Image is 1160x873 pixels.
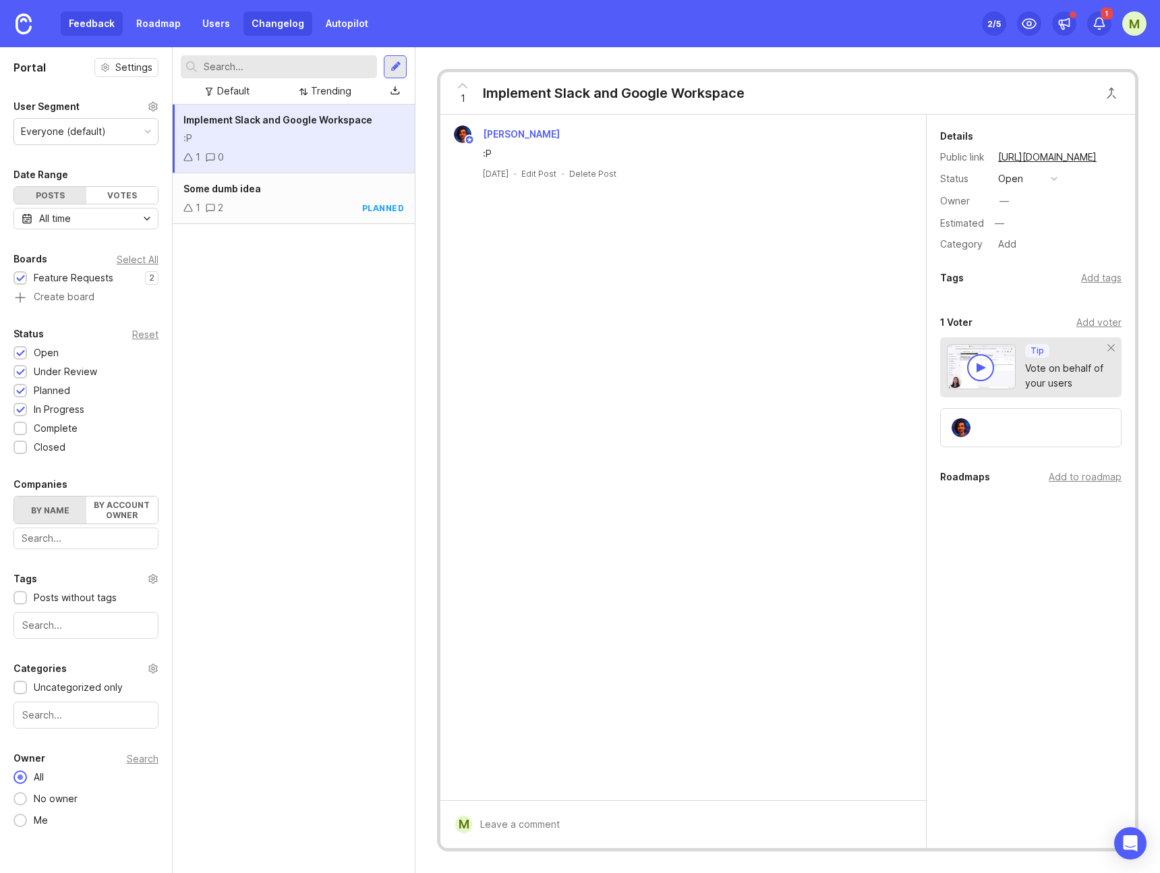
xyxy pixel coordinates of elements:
div: Estimated [940,219,984,228]
div: 1 [196,200,200,215]
div: All [27,770,51,785]
div: Add [994,235,1020,253]
div: Tags [940,270,964,286]
div: In Progress [34,402,84,417]
div: Companies [13,476,67,492]
div: — [999,194,1009,208]
a: Roadmap [128,11,189,36]
div: Add to roadmap [1049,470,1122,484]
div: · [562,168,564,179]
button: Settings [94,58,158,77]
div: Boards [13,251,47,267]
span: 1 [461,91,465,106]
div: Me [27,813,55,828]
div: M [455,816,472,833]
div: 2 [218,200,223,215]
div: Category [940,237,987,252]
div: Posts without tags [34,590,117,605]
div: Select All [117,256,158,263]
div: Complete [34,421,78,436]
div: No owner [27,791,84,806]
input: Search... [22,531,150,546]
a: Implement Slack and Google Workspace:P10 [173,105,415,173]
div: open [998,171,1023,186]
div: 1 [196,150,200,165]
div: All time [39,211,71,226]
div: :P [183,131,404,146]
a: Some dumb idea12planned [173,173,415,224]
div: Date Range [13,167,68,183]
img: Eric Kochen [454,125,471,143]
div: — [991,215,1008,232]
div: Open [34,345,59,360]
button: M [1122,11,1147,36]
div: Owner [13,750,45,766]
a: Eric Kochen[PERSON_NAME] [446,125,571,143]
div: 0 [218,150,224,165]
div: Posts [14,187,86,204]
p: Tip [1031,345,1044,356]
div: Public link [940,150,987,165]
span: 1 [1101,7,1113,20]
div: Categories [13,660,67,677]
a: Users [194,11,238,36]
input: Search... [204,59,372,74]
img: video-thumbnail-vote-d41b83416815613422e2ca741bf692cc.jpg [947,344,1016,389]
button: 2/5 [982,11,1006,36]
div: Default [217,84,250,98]
label: By name [14,497,86,524]
input: Search... [22,618,150,633]
div: Delete Post [569,168,616,179]
div: Owner [940,194,987,208]
img: Eric Kochen [952,418,970,437]
div: Closed [34,440,65,455]
div: Details [940,128,973,144]
div: User Segment [13,98,80,115]
div: Tags [13,571,37,587]
a: Create board [13,292,158,304]
div: Edit Post [521,168,556,179]
div: Add voter [1076,315,1122,330]
a: Changelog [243,11,312,36]
a: [DATE] [483,168,509,179]
div: Uncategorized only [34,680,123,695]
button: Close button [1098,80,1125,107]
div: Implement Slack and Google Workspace [483,84,745,103]
div: Roadmaps [940,469,990,485]
div: Add tags [1081,271,1122,285]
div: Planned [34,383,70,398]
span: Settings [115,61,152,74]
div: Status [940,171,987,186]
span: Implement Slack and Google Workspace [183,114,372,125]
div: · [514,168,516,179]
div: Search [127,755,158,762]
div: Under Review [34,364,97,379]
img: Canny Home [16,13,32,34]
a: Add [987,235,1020,253]
div: :P [483,146,899,161]
svg: toggle icon [136,213,158,224]
div: Votes [86,187,158,204]
div: 1 Voter [940,314,973,331]
div: Vote on behalf of your users [1025,361,1108,391]
p: 2 [149,273,154,283]
div: planned [362,202,405,214]
img: member badge [465,135,475,145]
div: Status [13,326,44,342]
input: Search... [22,708,150,723]
a: [URL][DOMAIN_NAME] [994,148,1101,166]
span: Some dumb idea [183,183,261,194]
div: Everyone (default) [21,124,106,139]
h1: Portal [13,59,46,76]
div: 2 /5 [987,14,1001,33]
div: Feature Requests [34,271,113,285]
div: Trending [311,84,351,98]
div: Open Intercom Messenger [1114,827,1147,860]
label: By account owner [86,497,158,524]
span: [PERSON_NAME] [483,128,560,140]
div: Reset [132,331,158,338]
a: Autopilot [318,11,376,36]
